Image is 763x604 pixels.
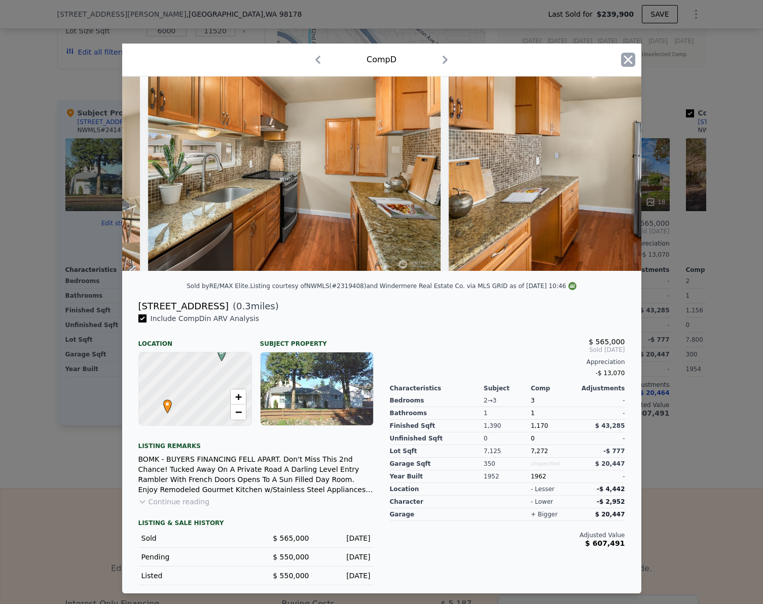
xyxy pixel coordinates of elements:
div: 1 [531,407,578,420]
span: $ 550,000 [273,572,309,580]
div: location [390,483,484,496]
div: D [215,347,221,353]
span: -$ 777 [603,448,625,455]
div: Unfinished Sqft [390,432,484,445]
a: Zoom in [231,389,246,405]
div: BOMK - BUYERS FINANCING FELL APART. Don't Miss This 2nd Chance! Tucked Away On A Private Road A D... [138,454,374,495]
div: - lesser [531,485,555,493]
div: Comp [531,384,578,392]
div: Listing remarks [138,434,374,450]
span: 0 [531,435,535,442]
div: Year Built [390,470,484,483]
div: Comp D [367,54,396,66]
div: 350 [484,458,531,470]
div: Unspecified [531,458,578,470]
div: Sold by RE/MAX Elite . [187,283,250,290]
div: 1962 [531,470,578,483]
div: 1,390 [484,420,531,432]
div: Lot Sqft [390,445,484,458]
div: - [578,394,625,407]
span: 0.3 [236,301,251,311]
span: $ 607,491 [585,539,625,547]
div: + bigger [531,510,558,518]
span: 7,272 [531,448,548,455]
div: Appreciation [390,358,625,366]
span: $ 565,000 [589,338,625,346]
div: Adjusted Value [390,531,625,539]
div: Pending [141,552,248,562]
div: LISTING & SALE HISTORY [138,519,374,529]
div: [DATE] [317,571,371,581]
div: Location [138,332,252,348]
a: Zoom out [231,405,246,420]
div: Characteristics [390,384,484,392]
div: Garage Sqft [390,458,484,470]
div: [STREET_ADDRESS] [138,299,229,313]
div: 2 → 3 [484,394,531,407]
div: 0 [484,432,531,445]
span: $ 550,000 [273,553,309,561]
div: Bedrooms [390,394,484,407]
div: 1952 [484,470,531,483]
div: - [578,470,625,483]
span: $ 20,447 [595,511,625,518]
div: 1 [484,407,531,420]
span: 3 [531,397,535,404]
span: Include Comp D in ARV Analysis [147,314,264,323]
span: Sold [DATE] [390,346,625,354]
span: ( miles) [229,299,279,313]
div: [DATE] [317,533,371,543]
div: Subject Property [260,332,374,348]
span: $ 565,000 [273,534,309,542]
span: • [161,396,174,412]
div: [DATE] [317,552,371,562]
div: Finished Sqft [390,420,484,432]
img: Property Img [148,76,440,271]
div: garage [390,508,484,521]
div: Bathrooms [390,407,484,420]
div: - lower [531,498,553,506]
div: Sold [141,533,248,543]
img: NWMLS Logo [568,282,576,290]
img: Property Img [449,76,741,271]
div: • [161,399,167,406]
span: $ 43,285 [595,422,625,429]
span: -$ 2,952 [597,498,625,505]
span: -$ 4,442 [597,486,625,493]
span: + [235,390,241,403]
div: - [578,407,625,420]
span: − [235,406,241,418]
span: 1,170 [531,422,548,429]
div: Listed [141,571,248,581]
div: - [578,432,625,445]
div: character [390,496,484,508]
button: Continue reading [138,497,210,507]
div: 7,125 [484,445,531,458]
div: Adjustments [578,384,625,392]
span: $ 20,447 [595,460,625,467]
span: -$ 13,070 [596,370,625,377]
div: Listing courtesy of NWMLS (#2319408) and Windermere Real Estate Co. via MLS GRID as of [DATE] 10:46 [250,283,576,290]
div: Subject [484,384,531,392]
